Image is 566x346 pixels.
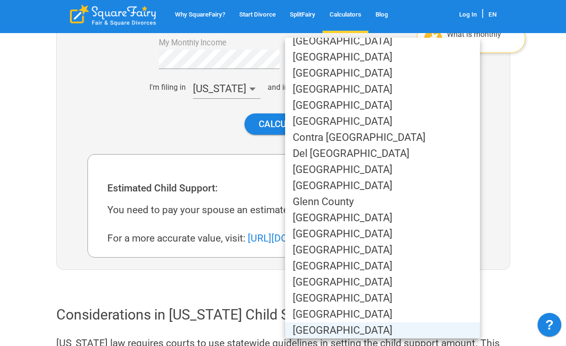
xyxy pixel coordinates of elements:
[285,130,480,146] li: Contra [GEOGRAPHIC_DATA]
[285,322,480,338] li: [GEOGRAPHIC_DATA]
[285,226,480,242] li: [GEOGRAPHIC_DATA]
[285,194,480,210] li: Glenn County
[285,113,480,130] li: [GEOGRAPHIC_DATA]
[285,274,480,290] li: [GEOGRAPHIC_DATA]
[285,33,480,49] li: [GEOGRAPHIC_DATA]
[285,306,480,322] li: [GEOGRAPHIC_DATA]
[285,162,480,178] li: [GEOGRAPHIC_DATA]
[285,210,480,226] li: [GEOGRAPHIC_DATA]
[533,308,566,346] iframe: JSD widget
[285,242,480,258] li: [GEOGRAPHIC_DATA]
[285,81,480,97] li: [GEOGRAPHIC_DATA]
[285,290,480,306] li: [GEOGRAPHIC_DATA]
[285,49,480,65] li: [GEOGRAPHIC_DATA]
[285,97,480,113] li: [GEOGRAPHIC_DATA]
[285,178,480,194] li: [GEOGRAPHIC_DATA]
[285,258,480,274] li: [GEOGRAPHIC_DATA]
[285,65,480,81] li: [GEOGRAPHIC_DATA]
[285,146,480,162] li: Del [GEOGRAPHIC_DATA]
